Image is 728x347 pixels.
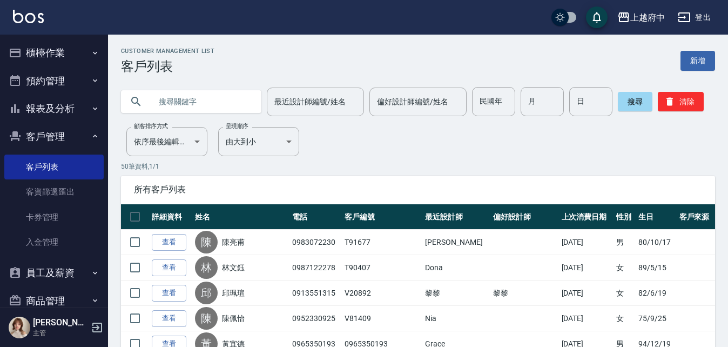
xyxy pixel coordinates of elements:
img: Person [9,317,30,338]
td: [DATE] [559,255,614,281]
td: 89/5/15 [636,255,676,281]
input: 搜尋關鍵字 [151,87,253,116]
button: 員工及薪資 [4,259,104,287]
td: [DATE] [559,281,614,306]
div: 林 [195,256,218,279]
th: 客戶來源 [677,204,715,230]
td: 女 [614,281,636,306]
label: 顧客排序方式 [134,122,168,130]
h2: Customer Management List [121,48,214,55]
label: 呈現順序 [226,122,248,130]
a: 新增 [680,51,715,71]
th: 詳細資料 [149,204,192,230]
a: 邱珮瑄 [222,288,245,298]
th: 電話 [289,204,342,230]
td: [DATE] [559,230,614,255]
h5: [PERSON_NAME] [33,317,88,328]
td: 黎黎 [490,281,558,306]
td: V20892 [342,281,422,306]
td: 黎黎 [422,281,490,306]
td: T91677 [342,230,422,255]
td: 0952330925 [289,306,342,331]
div: 由大到小 [218,127,299,156]
td: 75/9/25 [636,306,676,331]
a: 林文鈺 [222,262,245,273]
td: 82/6/19 [636,281,676,306]
th: 性別 [614,204,636,230]
td: 男 [614,230,636,255]
p: 50 筆資料, 1 / 1 [121,162,715,171]
a: 卡券管理 [4,205,104,230]
button: 櫃檯作業 [4,39,104,67]
a: 查看 [152,310,186,327]
td: 0983072230 [289,230,342,255]
button: 清除 [658,92,704,111]
th: 偏好設計師 [490,204,558,230]
button: 客戶管理 [4,123,104,151]
div: 陳 [195,231,218,253]
img: Logo [13,10,44,23]
div: 邱 [195,282,218,304]
a: 客戶列表 [4,155,104,179]
h3: 客戶列表 [121,59,214,74]
th: 客戶編號 [342,204,422,230]
a: 客資篩選匯出 [4,179,104,204]
td: [PERSON_NAME] [422,230,490,255]
a: 查看 [152,285,186,302]
button: 上越府中 [613,6,669,29]
a: 查看 [152,234,186,251]
td: 女 [614,306,636,331]
td: Nia [422,306,490,331]
th: 生日 [636,204,676,230]
a: 陳亮甫 [222,237,245,248]
th: 最近設計師 [422,204,490,230]
button: 報表及分析 [4,95,104,123]
button: 預約管理 [4,67,104,95]
td: 0913551315 [289,281,342,306]
button: 登出 [673,8,715,28]
a: 入金管理 [4,230,104,255]
div: 依序最後編輯時間 [126,127,207,156]
button: 商品管理 [4,287,104,315]
td: 0987122278 [289,255,342,281]
td: 80/10/17 [636,230,676,255]
th: 姓名 [192,204,289,230]
td: T90407 [342,255,422,281]
p: 主管 [33,328,88,338]
td: [DATE] [559,306,614,331]
td: V81409 [342,306,422,331]
button: save [586,6,608,28]
span: 所有客戶列表 [134,184,702,195]
td: Dona [422,255,490,281]
button: 搜尋 [618,92,652,111]
div: 陳 [195,307,218,330]
a: 陳佩怡 [222,313,245,324]
div: 上越府中 [630,11,665,24]
a: 查看 [152,259,186,276]
td: 女 [614,255,636,281]
th: 上次消費日期 [559,204,614,230]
